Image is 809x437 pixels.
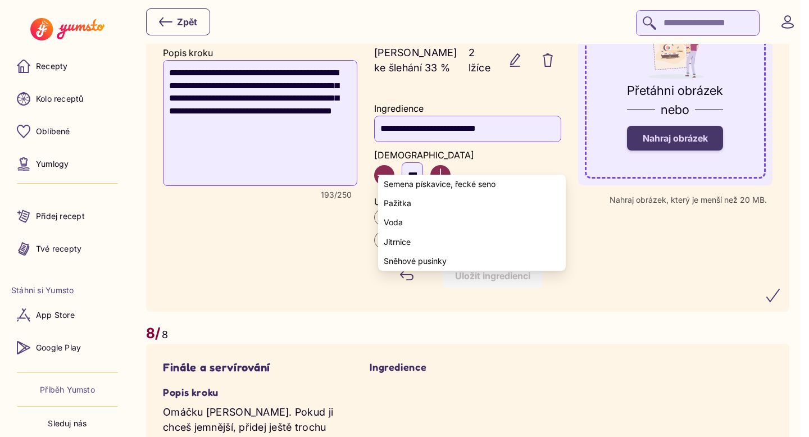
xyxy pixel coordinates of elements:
[374,196,391,207] label: Unit
[455,270,530,282] div: Uložit ingredienci
[384,218,403,227] span: Voda
[384,199,411,208] span: Pažitka
[11,203,124,230] a: Přidej recept
[11,118,124,145] a: Oblíbené
[163,386,358,399] h5: Popis kroku
[374,165,394,185] button: Decrease value
[11,53,124,80] a: Recepty
[48,418,87,429] p: Sleduj nás
[11,85,124,112] a: Kolo receptů
[430,165,451,185] button: Increase value
[36,158,69,170] p: Yumlogy
[11,285,124,296] li: Stáhni si Yumsto
[40,384,95,395] a: Příběh Yumsto
[36,342,81,353] p: Google Play
[11,235,124,262] a: Tvé recepty
[384,180,496,189] span: Semena pískavice, řecké seno
[627,81,723,100] p: Přetáhni obrázek
[661,100,689,119] p: nebo
[469,45,490,75] p: 2 lžíce
[11,302,124,329] a: App Store
[163,361,358,375] h4: Finále a servírování
[36,61,67,72] p: Recepty
[36,126,70,137] p: Oblíbené
[159,15,197,29] div: Zpět
[374,231,398,248] label: g
[321,190,352,199] span: Character count
[384,257,447,266] span: Sněhové pusinky
[443,263,543,288] button: Uložit ingredienci
[146,323,161,344] p: 8/
[36,211,85,222] p: Přidej recept
[643,133,708,144] span: Nahraj obrázek
[374,45,457,75] p: [PERSON_NAME] ke šlehání 33 %
[146,8,210,35] button: Zpět
[374,209,402,226] label: ml
[162,327,168,342] p: 8
[402,162,423,188] input: Enter number
[374,103,424,114] label: Ingredience
[36,93,84,104] p: Kolo receptů
[36,243,81,254] p: Tvé recepty
[610,195,767,204] p: Nahraj obrázek, který je menší než 20 MB.
[30,18,104,40] img: Yumsto logo
[384,238,411,247] span: Jitrnice
[163,47,213,58] label: Popis kroku
[36,309,75,321] p: App Store
[11,151,124,177] a: Yumlogy
[11,334,124,361] a: Google Play
[374,149,474,161] label: [DEMOGRAPHIC_DATA]
[370,361,565,374] h5: Ingredience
